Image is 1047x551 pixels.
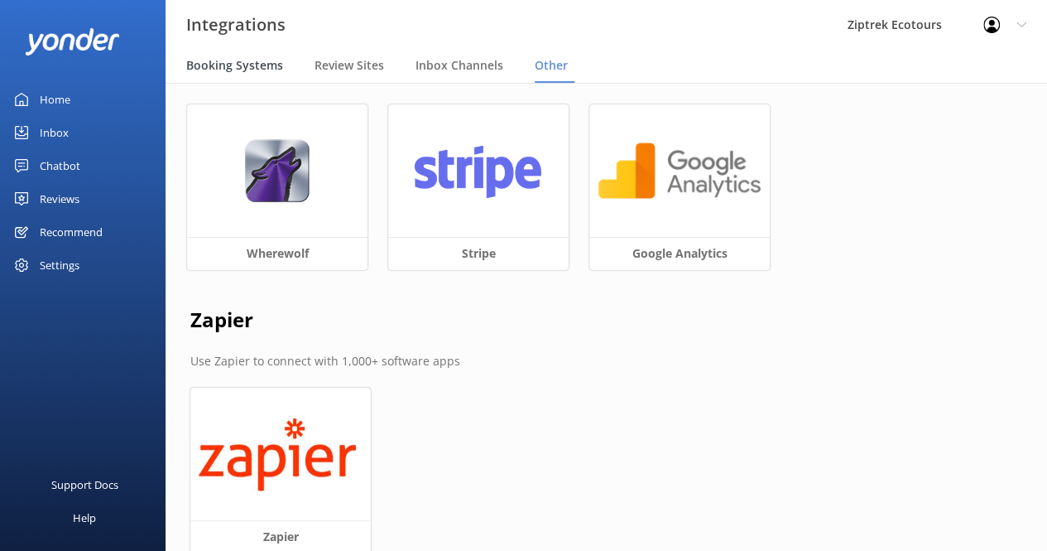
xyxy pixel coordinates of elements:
span: Other [535,57,568,74]
img: yonder-white-logo.png [25,28,120,56]
a: Stripe [388,104,569,270]
div: Help [73,501,96,534]
img: zapier.png [199,415,363,493]
h3: Wherewolf [187,237,367,270]
a: Wherewolf [187,104,367,270]
div: Chatbot [40,149,80,182]
h3: Stripe [388,237,569,270]
h2: Zapier [190,304,1022,336]
div: Reviews [40,182,79,215]
div: Support Docs [51,468,118,501]
a: Google Analytics [589,104,770,270]
p: Use Zapier to connect with 1,000+ software apps [190,352,1022,370]
img: google-analytics.png [598,139,761,203]
img: stripe.png [396,139,560,203]
h3: Integrations [186,12,286,38]
div: Settings [40,249,79,282]
img: wherewolf.png [244,139,310,203]
span: Review Sites [315,57,384,74]
div: Recommend [40,215,103,249]
span: Inbox Channels [415,57,503,74]
div: Home [40,83,70,116]
div: Inbox [40,116,69,149]
span: Booking Systems [186,57,283,74]
h3: Google Analytics [589,237,770,270]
